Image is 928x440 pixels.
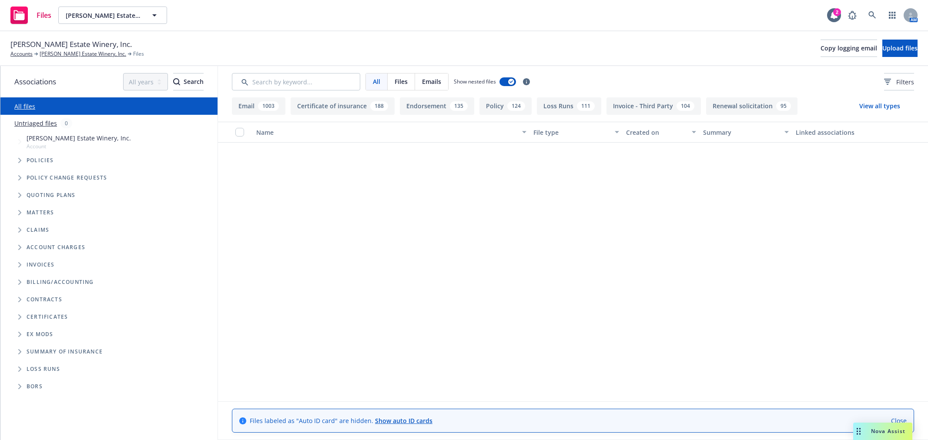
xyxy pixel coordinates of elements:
[27,227,49,233] span: Claims
[530,122,622,143] button: File type
[173,73,204,90] button: SearchSearch
[450,101,468,111] div: 135
[27,332,53,337] span: Ex Mods
[235,128,244,137] input: Select all
[0,273,218,395] div: Folder Tree Example
[882,44,918,52] span: Upload files
[0,132,218,273] div: Tree Example
[40,50,126,58] a: [PERSON_NAME] Estate Winery, Inc.
[792,122,884,143] button: Linked associations
[479,97,532,115] button: Policy
[27,133,131,143] span: [PERSON_NAME] Estate Winery, Inc.
[14,102,35,110] a: All files
[896,77,914,87] span: Filters
[373,77,380,86] span: All
[706,97,797,115] button: Renewal solicitation
[66,11,141,20] span: [PERSON_NAME] Estate Winery, Inc.
[845,97,914,115] button: View all types
[796,128,881,137] div: Linked associations
[871,427,905,435] span: Nova Assist
[27,245,85,250] span: Account charges
[173,78,180,85] svg: Search
[7,3,55,27] a: Files
[253,122,530,143] button: Name
[27,280,94,285] span: Billing/Accounting
[623,122,700,143] button: Created on
[291,97,395,115] button: Certificate of insurance
[864,7,881,24] a: Search
[10,50,33,58] a: Accounts
[891,416,907,425] a: Close
[853,423,864,440] div: Drag to move
[422,77,441,86] span: Emails
[27,175,107,180] span: Policy change requests
[884,73,914,90] button: Filters
[700,122,792,143] button: Summary
[821,44,877,52] span: Copy logging email
[27,297,62,302] span: Contracts
[37,12,51,19] span: Files
[882,40,918,57] button: Upload files
[853,423,912,440] button: Nova Assist
[27,314,68,320] span: Certificates
[884,7,901,24] a: Switch app
[626,128,687,137] div: Created on
[844,7,861,24] a: Report a Bug
[133,50,144,58] span: Files
[14,119,57,128] a: Untriaged files
[606,97,701,115] button: Invoice - Third Party
[232,97,285,115] button: Email
[27,367,60,372] span: Loss Runs
[58,7,167,24] button: [PERSON_NAME] Estate Winery, Inc.
[27,262,55,267] span: Invoices
[533,128,609,137] div: File type
[232,73,360,90] input: Search by keyword...
[833,7,841,15] div: 2
[507,101,525,111] div: 124
[14,76,56,87] span: Associations
[27,210,54,215] span: Matters
[375,417,432,425] a: Show auto ID cards
[537,97,601,115] button: Loss Runs
[27,143,131,150] span: Account
[395,77,408,86] span: Files
[173,73,204,90] div: Search
[250,416,432,425] span: Files labeled as "Auto ID card" are hidden.
[27,384,43,389] span: BORs
[10,39,132,50] span: [PERSON_NAME] Estate Winery, Inc.
[400,97,474,115] button: Endorsement
[884,77,914,87] span: Filters
[703,128,779,137] div: Summary
[258,101,279,111] div: 1003
[821,40,877,57] button: Copy logging email
[454,78,496,85] span: Show nested files
[27,193,76,198] span: Quoting plans
[370,101,388,111] div: 188
[677,101,694,111] div: 104
[27,349,103,354] span: Summary of insurance
[577,101,595,111] div: 111
[256,128,517,137] div: Name
[60,118,72,128] div: 0
[776,101,791,111] div: 95
[27,158,54,163] span: Policies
